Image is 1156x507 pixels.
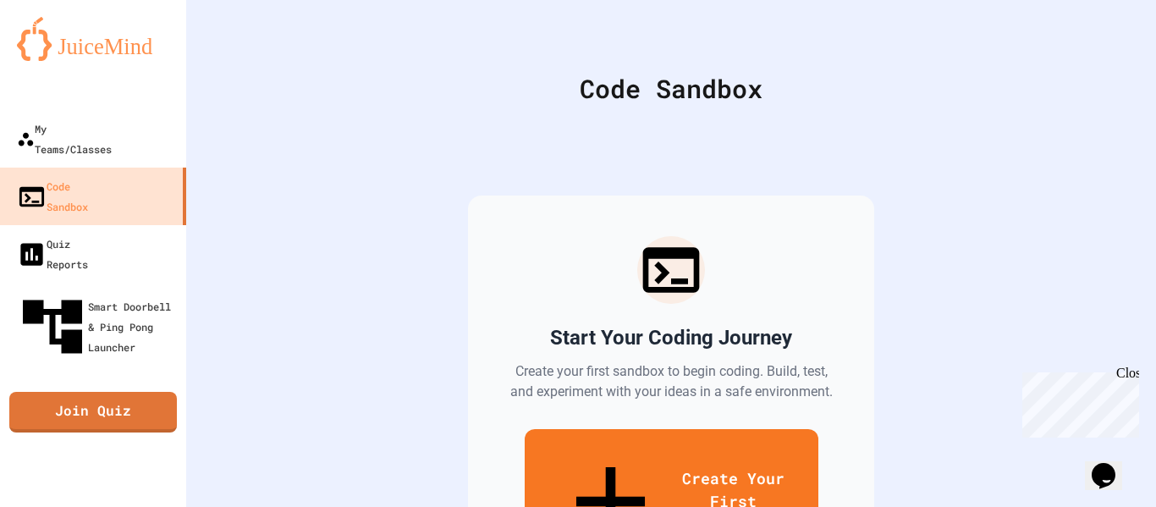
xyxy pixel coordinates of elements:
div: Smart Doorbell & Ping Pong Launcher [17,291,179,362]
div: Quiz Reports [17,234,88,274]
p: Create your first sandbox to begin coding. Build, test, and experiment with your ideas in a safe ... [509,361,834,402]
a: Join Quiz [9,392,177,433]
div: Code Sandbox [17,176,88,217]
div: My Teams/Classes [17,118,112,159]
div: Code Sandbox [228,69,1114,107]
img: logo-orange.svg [17,17,169,61]
div: Chat with us now!Close [7,7,117,107]
iframe: chat widget [1016,366,1139,438]
h2: Start Your Coding Journey [550,324,792,351]
iframe: chat widget [1085,439,1139,490]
